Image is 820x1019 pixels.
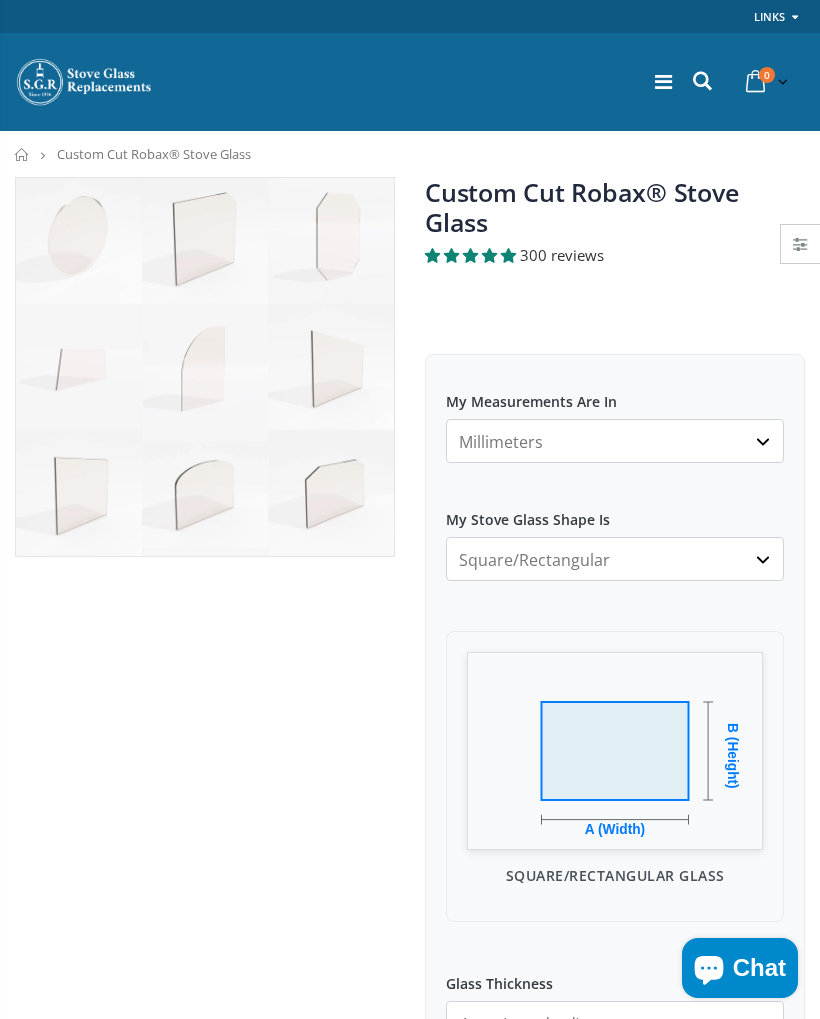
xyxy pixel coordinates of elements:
[446,493,784,529] label: My Stove Glass Shape Is
[425,175,738,239] a: Custom Cut Robax® Stove Glass
[676,938,804,1003] inbox-online-store-chat: Shopify online store chat
[15,148,30,161] a: Home
[16,178,394,556] img: stove_glass_made_to_measure_800x_crop_center.jpg
[759,67,775,83] span: 0
[467,652,763,850] img: Glass Shape Preview
[446,957,784,993] label: Glass Thickness
[425,245,520,265] span: 4.94 stars
[738,62,792,101] a: 0
[754,4,785,29] a: Links
[57,145,251,163] span: Custom Cut Robax® Stove Glass
[467,865,763,886] p: Square/Rectangular Glass
[520,245,604,265] span: 300 reviews
[15,57,155,107] img: Stove Glass Replacement
[446,375,784,411] label: My Measurements Are In
[655,68,672,95] a: Menu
